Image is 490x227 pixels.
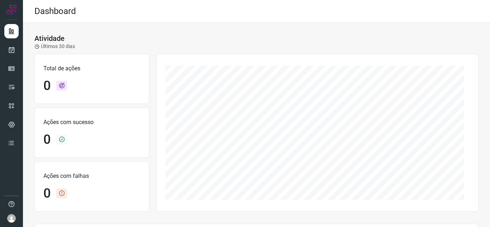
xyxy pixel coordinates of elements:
h1: 0 [43,186,51,201]
h2: Dashboard [34,6,76,16]
p: Ações com sucesso [43,118,140,127]
p: Últimos 30 dias [34,43,75,50]
img: avatar-user-boy.jpg [7,214,16,223]
p: Ações com falhas [43,172,140,180]
h3: Atividade [34,34,65,43]
p: Total de ações [43,64,140,73]
h1: 0 [43,132,51,147]
img: Logo [6,4,17,15]
h1: 0 [43,78,51,94]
